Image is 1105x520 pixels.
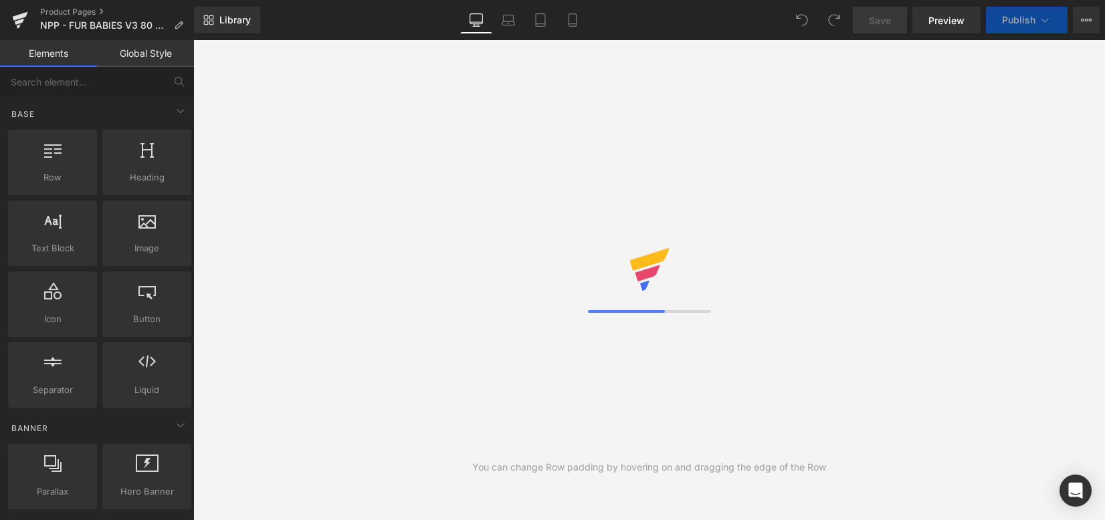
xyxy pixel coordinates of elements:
button: Redo [821,7,847,33]
span: Save [869,13,891,27]
div: You can change Row padding by hovering on and dragging the edge of the Row [472,460,826,475]
span: Button [106,312,187,326]
a: New Library [194,7,260,33]
span: Library [219,14,251,26]
a: Mobile [557,7,589,33]
span: Base [10,108,36,120]
a: Product Pages [40,7,194,17]
button: Publish [986,7,1068,33]
span: Banner [10,422,49,434]
a: Global Style [97,40,194,67]
span: Preview [928,13,965,27]
button: More [1073,7,1100,33]
span: Image [106,241,187,255]
a: Laptop [492,7,524,33]
a: Tablet [524,7,557,33]
span: Icon [12,312,93,326]
span: Hero Banner [106,485,187,499]
span: Parallax [12,485,93,499]
a: Desktop [460,7,492,33]
span: Row [12,170,93,184]
a: Preview [912,7,981,33]
span: Heading [106,170,187,184]
span: Liquid [106,383,187,397]
button: Undo [789,7,815,33]
span: Text Block [12,241,93,255]
span: Separator [12,383,93,397]
span: Publish [1002,15,1035,25]
div: Open Intercom Messenger [1060,475,1092,507]
span: NPP - FUR BABIES V3 80 actions [NEW LAYOUT 2025] [40,20,169,31]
